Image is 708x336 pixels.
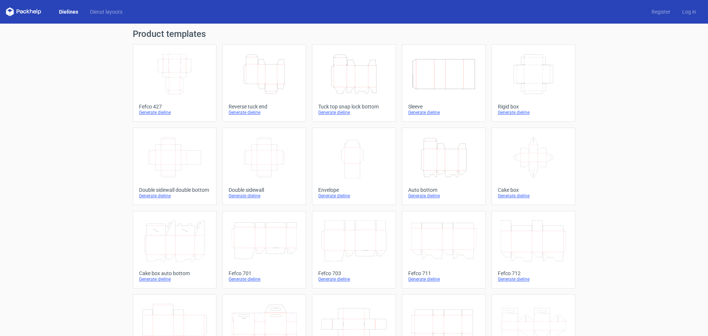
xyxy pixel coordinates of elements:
[498,187,569,193] div: Cake box
[53,8,84,15] a: Dielines
[492,44,575,122] a: Rigid boxGenerate dieline
[498,270,569,276] div: Fefco 712
[312,211,396,288] a: Fefco 703Generate dieline
[139,193,210,199] div: Generate dieline
[229,270,300,276] div: Fefco 701
[139,270,210,276] div: Cake box auto bottom
[229,193,300,199] div: Generate dieline
[139,110,210,115] div: Generate dieline
[133,44,216,122] a: Fefco 427Generate dieline
[312,128,396,205] a: EnvelopeGenerate dieline
[229,110,300,115] div: Generate dieline
[492,128,575,205] a: Cake boxGenerate dieline
[318,276,389,282] div: Generate dieline
[312,44,396,122] a: Tuck top snap lock bottomGenerate dieline
[676,8,702,15] a: Log in
[318,187,389,193] div: Envelope
[408,193,479,199] div: Generate dieline
[498,110,569,115] div: Generate dieline
[408,276,479,282] div: Generate dieline
[84,8,128,15] a: Diecut layouts
[318,104,389,110] div: Tuck top snap lock bottom
[229,187,300,193] div: Double sidewall
[318,110,389,115] div: Generate dieline
[318,193,389,199] div: Generate dieline
[498,276,569,282] div: Generate dieline
[139,104,210,110] div: Fefco 427
[492,211,575,288] a: Fefco 712Generate dieline
[133,211,216,288] a: Cake box auto bottomGenerate dieline
[133,30,575,38] h1: Product templates
[222,211,306,288] a: Fefco 701Generate dieline
[222,44,306,122] a: Reverse tuck endGenerate dieline
[139,187,210,193] div: Double sidewall double bottom
[498,104,569,110] div: Rigid box
[408,110,479,115] div: Generate dieline
[408,270,479,276] div: Fefco 711
[133,128,216,205] a: Double sidewall double bottomGenerate dieline
[229,276,300,282] div: Generate dieline
[408,104,479,110] div: Sleeve
[646,8,676,15] a: Register
[229,104,300,110] div: Reverse tuck end
[139,276,210,282] div: Generate dieline
[402,211,486,288] a: Fefco 711Generate dieline
[402,44,486,122] a: SleeveGenerate dieline
[498,193,569,199] div: Generate dieline
[402,128,486,205] a: Auto bottomGenerate dieline
[318,270,389,276] div: Fefco 703
[408,187,479,193] div: Auto bottom
[222,128,306,205] a: Double sidewallGenerate dieline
